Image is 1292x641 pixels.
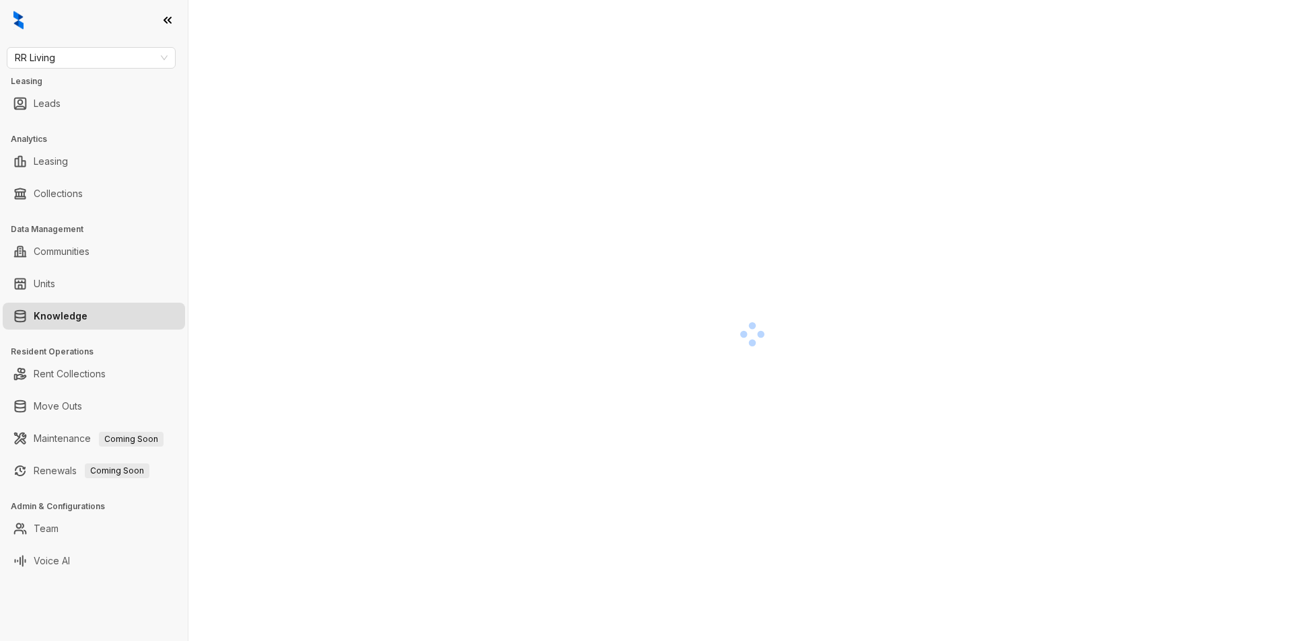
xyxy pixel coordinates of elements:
h3: Data Management [11,223,188,235]
h3: Admin & Configurations [11,500,188,513]
a: Knowledge [34,303,87,330]
a: Rent Collections [34,361,106,387]
li: Communities [3,238,185,265]
a: Communities [34,238,89,265]
li: Rent Collections [3,361,185,387]
li: Renewals [3,457,185,484]
span: Coming Soon [99,432,164,447]
li: Move Outs [3,393,185,420]
span: Coming Soon [85,463,149,478]
a: Leads [34,90,61,117]
h3: Resident Operations [11,346,188,358]
a: Leasing [34,148,68,175]
li: Leads [3,90,185,117]
li: Units [3,270,185,297]
li: Maintenance [3,425,185,452]
span: RR Living [15,48,168,68]
a: Voice AI [34,548,70,574]
h3: Analytics [11,133,188,145]
a: Collections [34,180,83,207]
a: Team [34,515,59,542]
li: Collections [3,180,185,207]
a: Units [34,270,55,297]
h3: Leasing [11,75,188,87]
li: Knowledge [3,303,185,330]
li: Leasing [3,148,185,175]
li: Team [3,515,185,542]
a: RenewalsComing Soon [34,457,149,484]
li: Voice AI [3,548,185,574]
img: logo [13,11,24,30]
a: Move Outs [34,393,82,420]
